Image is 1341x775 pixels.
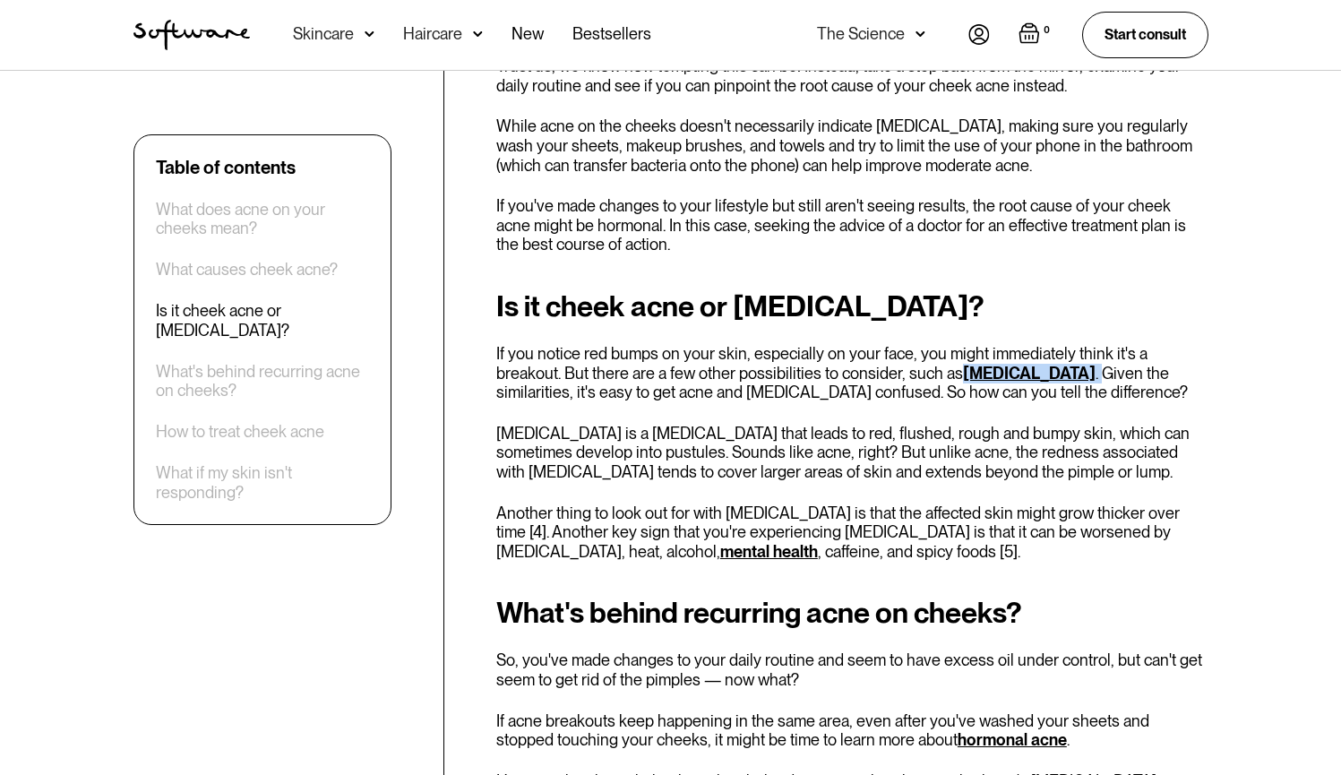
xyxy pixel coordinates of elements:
p: While acne on the cheeks doesn't necessarily indicate [MEDICAL_DATA], making sure you regularly w... [496,116,1208,175]
img: arrow down [915,25,925,43]
a: mental health [720,542,818,561]
img: arrow down [473,25,483,43]
div: 0 [1040,22,1053,39]
a: What if my skin isn't responding? [156,464,369,503]
a: What causes cheek acne? [156,261,338,280]
a: home [133,20,250,50]
p: If you notice red bumps on your skin, especially on your face, you might immediately think it's a... [496,344,1208,402]
a: Open empty cart [1019,22,1053,47]
a: How to treat cheek acne [156,423,324,443]
img: arrow down [365,25,374,43]
a: What does acne on your cheeks mean? [156,200,369,238]
div: Table of contents [156,157,296,178]
a: Start consult [1082,12,1208,57]
h2: Is it cheek acne or [MEDICAL_DATA]? [496,290,1208,323]
img: Software Logo [133,20,250,50]
p: If acne breakouts keep happening in the same area, even after you've washed your sheets and stopp... [496,711,1208,750]
div: Haircare [403,25,462,43]
a: [MEDICAL_DATA] [963,364,1096,383]
p: Another thing to look out for with [MEDICAL_DATA] is that the affected skin might grow thicker ov... [496,504,1208,562]
p: If you've made changes to your lifestyle but still aren't seeing results, the root cause of your ... [496,196,1208,254]
a: Is it cheek acne or [MEDICAL_DATA]? [156,302,369,340]
h2: What's behind recurring acne on cheeks? [496,597,1208,629]
p: So, you've made changes to your daily routine and seem to have excess oil under control, but can'... [496,650,1208,689]
div: Skincare [293,25,354,43]
a: hormonal acne [958,730,1067,749]
div: The Science [817,25,905,43]
a: What's behind recurring acne on cheeks? [156,362,369,400]
p: [MEDICAL_DATA] is a [MEDICAL_DATA] that leads to red, flushed, rough and bumpy skin, which can so... [496,424,1208,482]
